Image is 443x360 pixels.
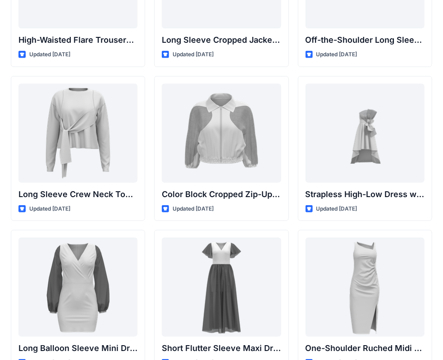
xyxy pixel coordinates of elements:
p: Updated [DATE] [29,204,70,214]
p: Updated [DATE] [316,50,357,59]
p: Long Balloon Sleeve Mini Dress with Wrap Bodice [18,342,137,355]
a: Long Balloon Sleeve Mini Dress with Wrap Bodice [18,238,137,337]
p: Off-the-Shoulder Long Sleeve Top [306,34,425,46]
p: Long Sleeve Crew Neck Top with Asymmetrical Tie Detail [18,188,137,201]
p: One-Shoulder Ruched Midi Dress with Slit [306,342,425,355]
a: Color Block Cropped Zip-Up Jacket with Sheer Sleeves [162,84,281,183]
a: Strapless High-Low Dress with Side Bow Detail [306,84,425,183]
a: One-Shoulder Ruched Midi Dress with Slit [306,238,425,337]
p: Long Sleeve Cropped Jacket with Mandarin Collar and Shoulder Detail [162,34,281,46]
p: Color Block Cropped Zip-Up Jacket with Sheer Sleeves [162,188,281,201]
a: Short Flutter Sleeve Maxi Dress with Contrast Bodice and Sheer Overlay [162,238,281,337]
p: Updated [DATE] [29,50,70,59]
a: Long Sleeve Crew Neck Top with Asymmetrical Tie Detail [18,84,137,183]
p: Updated [DATE] [316,204,357,214]
p: Short Flutter Sleeve Maxi Dress with Contrast [PERSON_NAME] and [PERSON_NAME] [162,342,281,355]
p: Updated [DATE] [173,50,214,59]
p: Updated [DATE] [173,204,214,214]
p: High-Waisted Flare Trousers with Button Detail [18,34,137,46]
p: Strapless High-Low Dress with Side Bow Detail [306,188,425,201]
